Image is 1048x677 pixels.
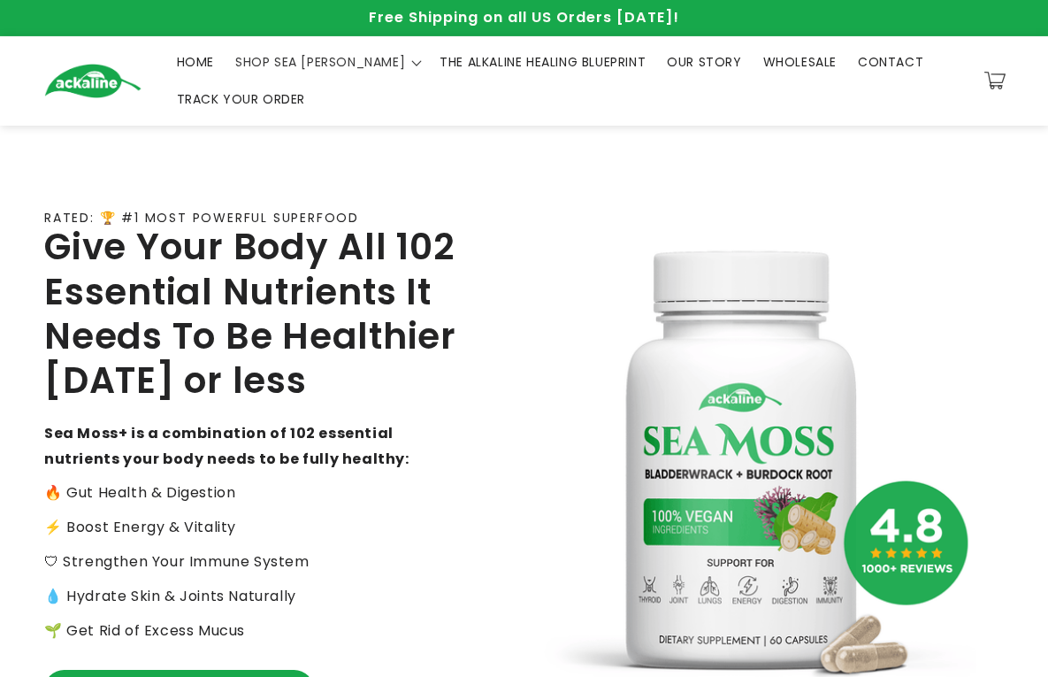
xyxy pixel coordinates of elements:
[44,550,463,575] p: 🛡 Strengthen Your Immune System
[440,54,646,70] span: THE ALKALINE HEALING BLUEPRINT
[44,64,142,98] img: Ackaline
[753,43,847,81] a: WHOLESALE
[369,7,679,27] span: Free Shipping on all US Orders [DATE]!
[763,54,837,70] span: WHOLESALE
[667,54,741,70] span: OUR STORY
[44,211,359,226] p: RATED: 🏆 #1 MOST POWERFUL SUPERFOOD
[225,43,429,81] summary: SHOP SEA [PERSON_NAME]
[429,43,656,81] a: THE ALKALINE HEALING BLUEPRINT
[166,43,225,81] a: HOME
[44,423,409,469] strong: Sea Moss+ is a combination of 102 essential nutrients your body needs to be fully healthy:
[235,54,405,70] span: SHOP SEA [PERSON_NAME]
[44,515,463,541] p: ⚡️ Boost Energy & Vitality
[177,54,214,70] span: HOME
[847,43,934,81] a: CONTACT
[177,91,306,107] span: TRACK YOUR ORDER
[858,54,923,70] span: CONTACT
[166,81,317,118] a: TRACK YOUR ORDER
[44,619,463,644] p: 🌱 Get Rid of Excess Mucus
[44,481,463,506] p: 🔥 Gut Health & Digestion
[44,584,463,610] p: 💧 Hydrate Skin & Joints Naturally
[656,43,752,81] a: OUR STORY
[44,225,463,404] h2: Give Your Body All 102 Essential Nutrients It Needs To Be Healthier [DATE] or less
